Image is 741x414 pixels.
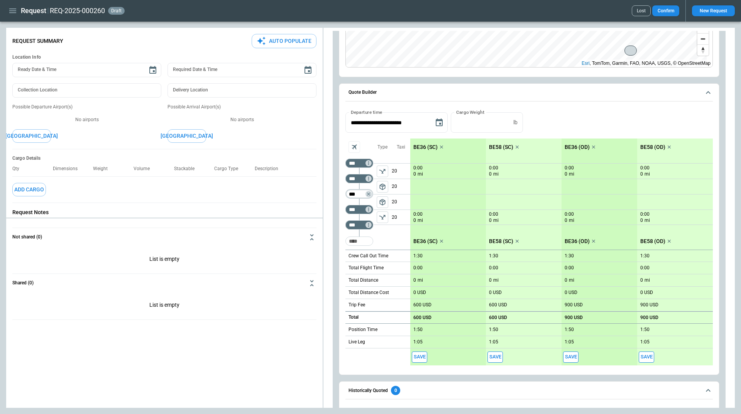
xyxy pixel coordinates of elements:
p: 1:50 [565,327,574,333]
p: 1:50 [489,327,498,333]
p: BE58 (SC) [489,238,513,245]
p: Qty [12,166,25,172]
p: 0 [413,171,416,177]
p: 0:00 [640,165,650,171]
p: Crew Call Out Time [349,253,388,259]
p: 0 [489,217,492,224]
p: Possible Arrival Airport(s) [167,104,316,110]
p: 20 [392,179,410,194]
button: Choose date, selected date is Aug 26, 2025 [431,115,447,130]
p: Position Time [349,326,377,333]
button: Save [487,351,503,363]
p: 1:30 [489,253,498,259]
p: 0 USD [640,290,653,296]
p: mi [418,217,423,224]
p: mi [493,217,499,224]
p: 1:05 [413,339,423,345]
span: Save this aircraft quote and copy details to clipboard [563,351,579,363]
p: BE36 (OD) [565,238,590,245]
p: 0 [565,171,567,177]
p: 0:00 [413,165,423,171]
p: mi [569,171,574,177]
p: No airports [12,117,161,123]
p: 0 [640,217,643,224]
span: Type of sector [377,181,388,193]
div: Too short [345,189,373,199]
div: Not shared (0) [12,292,316,319]
p: Type [377,144,387,150]
p: 1:30 [565,253,574,259]
button: Reset bearing to north [697,44,709,56]
p: 1:05 [489,339,498,345]
p: 0 [489,171,492,177]
p: Possible Departure Airport(s) [12,104,161,110]
p: 0 USD [489,290,502,296]
p: 20 [392,164,410,179]
p: Volume [134,166,156,172]
p: 0:00 [489,211,498,217]
p: 1:50 [640,327,650,333]
h1: Request [21,6,46,15]
p: 600 USD [489,302,507,308]
span: Aircraft selection [349,141,360,153]
p: 1:50 [413,327,423,333]
p: 0:00 [565,165,574,171]
p: mi [645,277,650,284]
p: 0:00 [413,265,423,271]
div: Not found [345,220,373,230]
p: 900 USD [640,302,658,308]
p: 0:00 [565,211,574,217]
span: package_2 [379,183,386,191]
p: mi [569,217,574,224]
button: [GEOGRAPHIC_DATA] [167,129,206,143]
p: 20 [392,210,410,225]
p: mi [569,277,574,284]
p: Taxi [397,144,405,150]
p: 0 [413,217,416,224]
p: Live Leg [349,339,365,345]
p: 1:05 [565,339,574,345]
h6: Total [349,315,359,320]
h6: Quote Builder [349,90,377,95]
h6: Cargo Details [12,155,316,161]
p: 1:30 [640,253,650,259]
p: Stackable [174,166,201,172]
p: Total Distance Cost [349,289,389,296]
button: Quote Builder [345,84,713,101]
p: mi [493,277,499,284]
button: Zoom out [697,33,709,44]
span: Type of sector [377,166,388,177]
p: BE58 (OD) [640,238,665,245]
h2: REQ-2025-000260 [50,6,105,15]
p: 0 [413,277,416,283]
p: Dimensions [53,166,84,172]
p: 0 USD [565,290,577,296]
p: mi [493,171,499,177]
label: Departure time [351,109,382,115]
p: 0 [565,217,567,224]
p: List is empty [12,292,316,319]
button: New Request [692,5,735,16]
h6: Location Info [12,54,316,60]
p: List is empty [12,247,316,274]
p: 0 [489,277,492,283]
p: lb [513,119,518,126]
span: Type of sector [377,196,388,208]
p: Request Summary [12,38,63,44]
div: Not found [345,205,373,214]
div: Not found [345,159,373,168]
p: mi [645,171,650,177]
p: 0 [640,171,643,177]
p: mi [418,171,423,177]
p: 0:00 [640,211,650,217]
p: 0 [565,277,567,283]
p: BE36 (SC) [413,144,438,150]
span: Type of sector [377,211,388,223]
p: 600 USD [413,315,431,321]
button: left aligned [377,181,388,193]
p: Weight [93,166,114,172]
p: 0:00 [640,265,650,271]
button: Save [639,351,654,363]
p: BE36 (SC) [413,238,438,245]
p: 0:00 [413,211,423,217]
